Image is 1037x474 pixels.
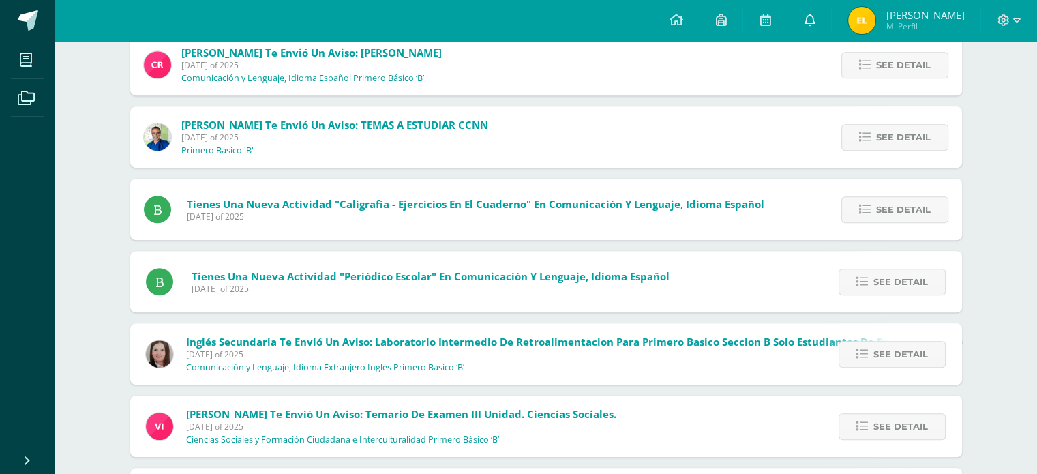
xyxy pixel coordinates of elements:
p: Comunicación y Lenguaje, Idioma Extranjero Inglés Primero Básico ‘B’ [186,362,464,373]
span: Inglés Secundaria te envió un aviso: Laboratorio Intermedio de Retroalimentacion para primero bas... [186,335,1004,349]
span: [DATE] of 2025 [187,211,764,222]
img: 692ded2a22070436d299c26f70cfa591.png [144,123,171,151]
span: [DATE] of 2025 [192,283,670,295]
span: Mi Perfil [886,20,964,32]
span: Tienes una nueva actividad "Periódico escolar" En Comunicación y Lenguaje, Idioma Español [192,269,670,283]
span: See detail [873,342,928,367]
span: [DATE] of 2025 [181,59,442,71]
span: See detail [873,269,928,295]
p: Primero Básico 'B' [181,145,254,156]
span: [PERSON_NAME] te envió un aviso: Temario de examen III Unidad. Ciencias sociales. [186,407,616,421]
p: Ciencias Sociales y Formación Ciudadana e Interculturalidad Primero Básico ‘B’ [186,434,499,445]
span: [PERSON_NAME] te envió un aviso: [PERSON_NAME] [181,46,442,59]
p: Comunicación y Lenguaje, Idioma Español Primero Básico ‘B’ [181,73,424,84]
img: ab28fb4d7ed199cf7a34bbef56a79c5b.png [144,51,171,78]
span: [DATE] of 2025 [186,421,616,432]
span: [DATE] of 2025 [181,132,488,143]
span: See detail [876,53,931,78]
span: See detail [876,125,931,150]
img: 8af0450cf43d44e38c4a1497329761f3.png [146,340,173,368]
img: bd6d0aa147d20350c4821b7c643124fa.png [146,413,173,440]
span: See detail [876,197,931,222]
span: Tienes una nueva actividad "Caligrafía - ejercicios en el cuaderno" En Comunicación y Lenguaje, I... [187,197,764,211]
span: See detail [873,414,928,439]
span: [PERSON_NAME] te envió un aviso: TEMAS A ESTUDIAR CCNN [181,118,488,132]
img: 5e2cd4cd3dda3d6388df45b6c29225db.png [848,7,875,34]
span: [PERSON_NAME] [886,8,964,22]
span: [DATE] of 2025 [186,349,1004,360]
